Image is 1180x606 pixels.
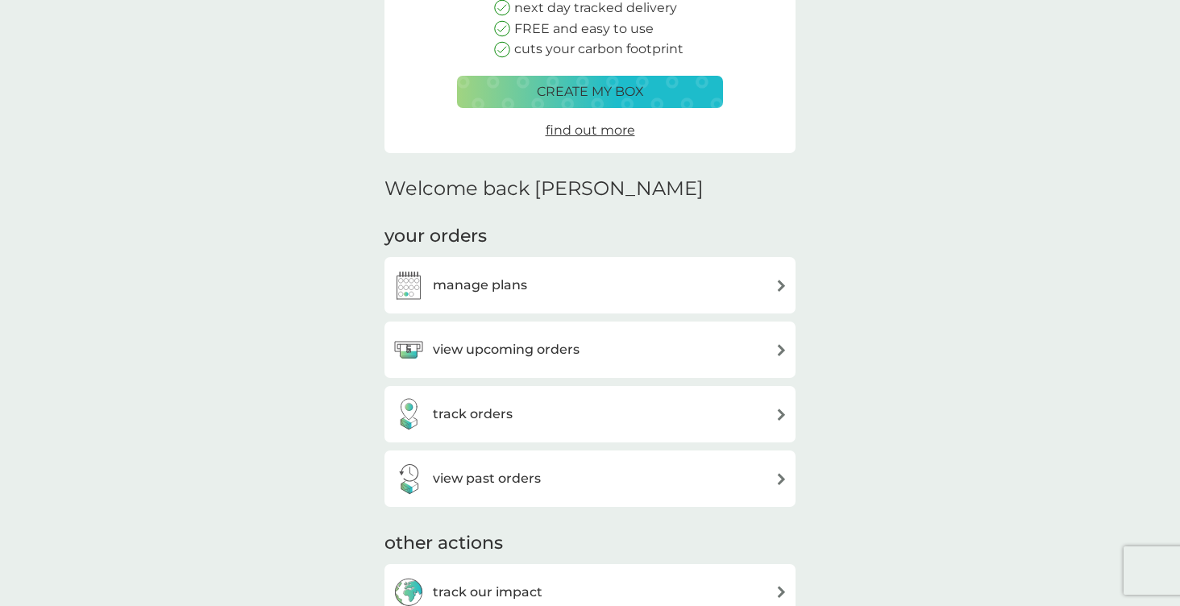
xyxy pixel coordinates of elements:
[775,586,787,598] img: arrow right
[775,280,787,292] img: arrow right
[775,344,787,356] img: arrow right
[433,404,513,425] h3: track orders
[537,81,644,102] p: create my box
[384,531,503,556] h3: other actions
[514,39,683,60] p: cuts your carbon footprint
[775,473,787,485] img: arrow right
[384,177,704,201] h2: Welcome back [PERSON_NAME]
[457,76,723,108] button: create my box
[433,468,541,489] h3: view past orders
[433,275,527,296] h3: manage plans
[433,582,542,603] h3: track our impact
[546,120,635,141] a: find out more
[433,339,580,360] h3: view upcoming orders
[514,19,654,39] p: FREE and easy to use
[384,224,487,249] h3: your orders
[546,122,635,138] span: find out more
[775,409,787,421] img: arrow right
